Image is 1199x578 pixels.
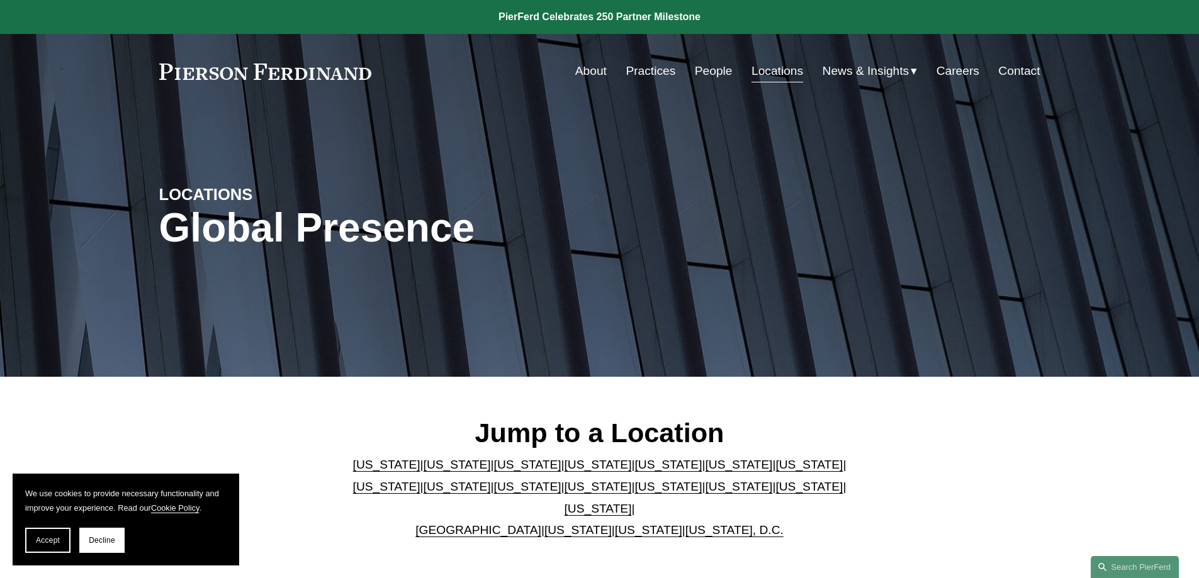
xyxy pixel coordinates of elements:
[424,480,491,493] a: [US_STATE]
[823,60,909,82] span: News & Insights
[494,480,561,493] a: [US_STATE]
[775,458,843,471] a: [US_STATE]
[1091,556,1179,578] a: Search this site
[36,536,60,545] span: Accept
[494,458,561,471] a: [US_STATE]
[751,59,803,83] a: Locations
[705,458,772,471] a: [US_STATE]
[695,59,733,83] a: People
[151,503,200,513] a: Cookie Policy
[424,458,491,471] a: [US_STATE]
[705,480,772,493] a: [US_STATE]
[25,486,227,515] p: We use cookies to provide necessary functionality and improve your experience. Read our .
[626,59,675,83] a: Practices
[565,458,632,471] a: [US_STATE]
[544,523,612,536] a: [US_STATE]
[89,536,115,545] span: Decline
[615,523,682,536] a: [US_STATE]
[565,480,632,493] a: [US_STATE]
[25,528,70,553] button: Accept
[342,454,857,541] p: | | | | | | | | | | | | | | | | | |
[353,458,420,471] a: [US_STATE]
[415,523,541,536] a: [GEOGRAPHIC_DATA]
[775,480,843,493] a: [US_STATE]
[159,205,746,251] h1: Global Presence
[79,528,125,553] button: Decline
[937,59,979,83] a: Careers
[998,59,1040,83] a: Contact
[342,416,857,449] h2: Jump to a Location
[565,502,632,515] a: [US_STATE]
[159,184,380,204] h4: LOCATIONS
[634,480,702,493] a: [US_STATE]
[823,59,918,83] a: folder dropdown
[685,523,784,536] a: [US_STATE], D.C.
[575,59,607,83] a: About
[634,458,702,471] a: [US_STATE]
[13,474,239,565] section: Cookie banner
[353,480,420,493] a: [US_STATE]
